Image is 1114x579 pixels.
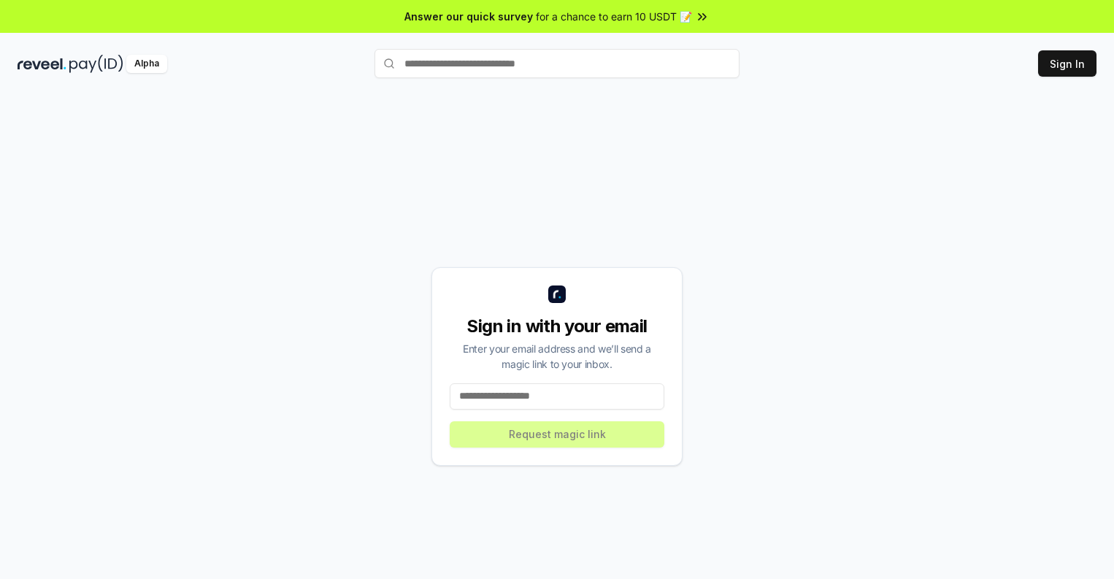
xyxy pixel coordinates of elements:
[18,55,66,73] img: reveel_dark
[536,9,692,24] span: for a chance to earn 10 USDT 📝
[404,9,533,24] span: Answer our quick survey
[1038,50,1096,77] button: Sign In
[126,55,167,73] div: Alpha
[548,285,566,303] img: logo_small
[450,315,664,338] div: Sign in with your email
[69,55,123,73] img: pay_id
[450,341,664,372] div: Enter your email address and we’ll send a magic link to your inbox.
